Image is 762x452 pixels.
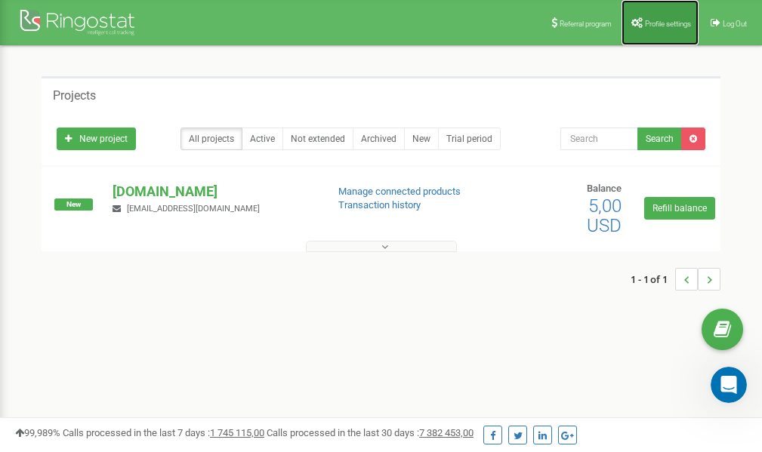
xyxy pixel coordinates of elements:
[711,367,747,403] iframe: Intercom live chat
[438,128,501,150] a: Trial period
[404,128,439,150] a: New
[127,204,260,214] span: [EMAIL_ADDRESS][DOMAIN_NAME]
[267,427,474,438] span: Calls processed in the last 30 days :
[587,195,622,236] span: 5,00 USD
[645,20,691,28] span: Profile settings
[560,20,612,28] span: Referral program
[338,186,461,197] a: Manage connected products
[242,128,283,150] a: Active
[210,427,264,438] u: 1 745 115,00
[57,128,136,150] a: New project
[53,89,96,103] h5: Projects
[631,253,720,306] nav: ...
[587,183,622,194] span: Balance
[338,199,421,211] a: Transaction history
[113,182,313,201] p: [DOMAIN_NAME]
[15,427,60,438] span: 99,989%
[631,268,675,291] span: 1 - 1 of 1
[63,427,264,438] span: Calls processed in the last 7 days :
[723,20,747,28] span: Log Out
[54,198,93,211] span: New
[419,427,474,438] u: 7 382 453,00
[282,128,353,150] a: Not extended
[353,128,405,150] a: Archived
[637,128,682,150] button: Search
[180,128,242,150] a: All projects
[644,197,715,220] a: Refill balance
[560,128,638,150] input: Search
